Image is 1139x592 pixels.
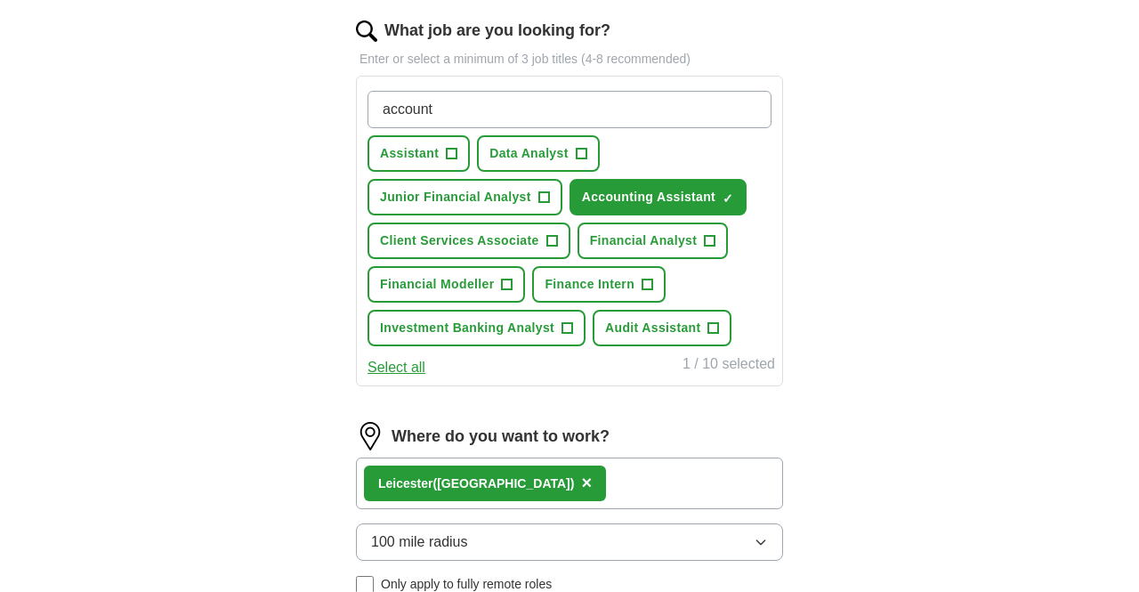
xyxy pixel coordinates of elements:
[380,319,554,337] span: Investment Banking Analyst
[477,135,600,172] button: Data Analyst
[432,476,574,491] span: ([GEOGRAPHIC_DATA])
[356,20,377,42] img: search.png
[578,223,729,259] button: Financial Analyst
[683,353,775,378] div: 1 / 10 selected
[356,523,783,561] button: 100 mile radius
[378,476,403,491] strong: Leic
[581,470,592,497] button: ×
[368,357,425,378] button: Select all
[356,422,384,450] img: location.png
[380,231,539,250] span: Client Services Associate
[380,188,531,207] span: Junior Financial Analyst
[384,19,610,43] label: What job are you looking for?
[368,91,771,128] input: Type a job title and press enter
[368,135,470,172] button: Assistant
[489,144,569,163] span: Data Analyst
[380,144,439,163] span: Assistant
[723,191,733,206] span: ✓
[545,275,634,294] span: Finance Intern
[593,310,731,346] button: Audit Assistant
[569,179,747,215] button: Accounting Assistant✓
[605,319,700,337] span: Audit Assistant
[590,231,698,250] span: Financial Analyst
[356,50,783,69] p: Enter or select a minimum of 3 job titles (4-8 recommended)
[380,275,494,294] span: Financial Modeller
[368,223,570,259] button: Client Services Associate
[532,266,666,303] button: Finance Intern
[582,188,715,207] span: Accounting Assistant
[581,473,592,492] span: ×
[368,310,586,346] button: Investment Banking Analyst
[368,179,562,215] button: Junior Financial Analyst
[368,266,525,303] button: Financial Modeller
[392,425,610,449] label: Where do you want to work?
[371,531,468,553] span: 100 mile radius
[378,474,574,493] div: ester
